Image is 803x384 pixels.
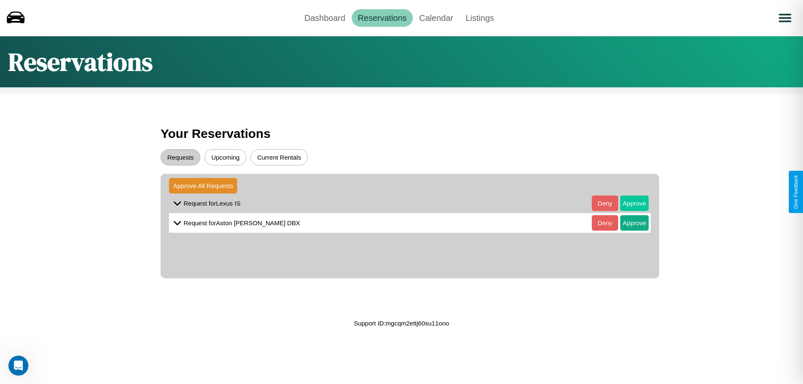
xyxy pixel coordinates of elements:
[8,356,28,376] iframe: Intercom live chat
[773,6,797,30] button: Open menu
[205,149,246,165] button: Upcoming
[793,175,799,209] div: Give Feedback
[169,178,237,193] button: Approve All Requests
[161,122,642,145] h3: Your Reservations
[251,149,308,165] button: Current Rentals
[592,196,618,211] button: Deny
[298,9,352,27] a: Dashboard
[352,9,413,27] a: Reservations
[592,215,618,231] button: Deny
[354,318,449,329] p: Support ID: mgcqm2ettj60su11ono
[184,217,300,229] p: Request for Aston [PERSON_NAME] DBX
[620,215,649,231] button: Approve
[184,198,240,209] p: Request for Lexus IS
[620,196,649,211] button: Approve
[459,9,500,27] a: Listings
[413,9,459,27] a: Calendar
[161,149,200,165] button: Requests
[8,45,153,79] h1: Reservations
